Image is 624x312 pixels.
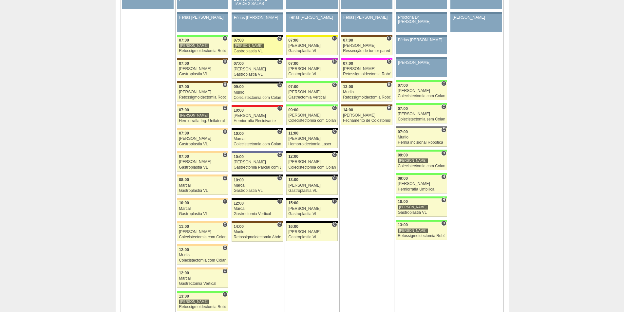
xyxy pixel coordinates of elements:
span: Consultório [387,59,391,64]
div: Colecistectomia sem Colangiografia VL [398,117,445,121]
span: 09:00 [398,176,408,181]
div: Key: Blanc [232,58,283,60]
a: C 09:00 [PERSON_NAME] Colecistectomia com Colangiografia VL [286,106,337,125]
div: Gastroplastia VL [288,189,336,193]
div: Key: Brasil [177,35,228,37]
div: Key: Brasil [396,80,447,82]
span: 13:00 [343,84,353,89]
span: 07:00 [288,84,298,89]
div: [PERSON_NAME] [179,230,226,234]
span: Consultório [332,175,337,181]
a: C 07:00 [PERSON_NAME] Colecistectomia com Colangiografia VL [396,82,447,100]
div: Colecistectomia com Colangiografia VL [398,164,445,168]
div: Key: Bartira [177,174,228,176]
a: H 07:00 [PERSON_NAME] Retossigmoidectomia Robótica [177,83,228,101]
span: Consultório [222,245,227,250]
span: Consultório [222,222,227,227]
div: Gastrectomia Vertical [288,95,336,100]
div: [PERSON_NAME] [398,61,445,65]
span: Consultório [441,127,446,133]
a: Férias [PERSON_NAME] [396,37,447,54]
span: 13:00 [398,223,408,227]
div: Key: Bartira [177,244,228,246]
div: Key: Bartira [177,198,228,200]
div: Key: Bartira [177,151,228,153]
a: C 13:00 [PERSON_NAME] Retossigmoidectomia Robótica [177,293,228,311]
div: Gastrectomia Vertical [234,212,281,216]
span: 15:00 [288,201,298,205]
span: 13:00 [179,294,189,299]
div: Gastrectomia Parcial com Linfadenectomia [234,165,281,170]
div: Colecistectomia com Colangiografia VL [288,165,336,170]
div: Marcal [234,207,281,211]
a: C 07:00 [PERSON_NAME] Ressecção de tumor parede abdominal pélvica [341,37,392,55]
div: Key: Bartira [177,104,228,106]
span: 07:00 [288,38,298,43]
div: Key: Blanc [286,128,337,130]
div: Gastroplastia VL [288,72,336,76]
div: Key: Blanc [232,82,283,83]
span: 09:00 [234,84,244,89]
a: H 09:00 [PERSON_NAME] Colecistectomia com Colangiografia VL [396,152,447,170]
div: Colecistectomia com Colangiografia VL [234,96,281,100]
a: C 08:00 Marcal Gastroplastia VL [177,176,228,195]
span: 07:00 [179,61,189,66]
div: Marcal [234,137,281,141]
span: 12:00 [288,154,298,159]
div: Gastroplastia VL [288,49,336,53]
a: C 10:00 [PERSON_NAME] Gastrectomia Parcial com Linfadenectomia [232,153,283,172]
span: 07:00 [398,83,408,88]
div: Key: Brasil [396,150,447,152]
a: H 13:00 [PERSON_NAME] Retossigmoidectomia Robótica [396,222,447,240]
span: Hospital [222,59,227,64]
span: 10:00 [234,108,244,113]
span: Consultório [277,36,282,41]
div: Hernia incisional Robótica [398,140,445,145]
a: [PERSON_NAME] [450,14,501,32]
div: Gastroplastia VL [179,72,226,76]
div: Key: Aviso [232,12,283,14]
div: Colecistectomia com Colangiografia VL [179,258,226,263]
div: [PERSON_NAME] [288,67,336,71]
div: [PERSON_NAME] [234,114,281,118]
div: Key: Blanc [286,151,337,153]
span: 13:00 [288,177,298,182]
span: 07:00 [179,154,189,159]
span: Consultório [441,104,446,109]
div: [PERSON_NAME] [179,43,209,48]
div: Murilo [398,135,445,139]
a: C 12:00 Marcal Gastrectomia Vertical [232,200,283,218]
span: Hospital [441,221,446,226]
span: 07:00 [398,106,408,111]
div: [PERSON_NAME] [179,90,226,94]
div: Murilo [343,90,390,94]
a: C 07:00 [PERSON_NAME] Gastroplastia VL [286,37,337,55]
span: Consultório [441,81,446,86]
div: [PERSON_NAME] [288,44,336,48]
span: Consultório [277,175,282,181]
div: Key: Blanc [232,174,283,176]
div: Key: Brasil [177,291,228,293]
span: Hospital [332,59,337,64]
div: Férias [PERSON_NAME] [179,15,226,20]
span: 11:00 [288,131,298,136]
span: Hospital [441,174,446,179]
div: Marcal [179,207,226,211]
div: Key: Brasil [396,220,447,222]
div: Colecistectomia com Colangiografia VL [234,142,281,146]
div: [PERSON_NAME] [288,207,336,211]
span: 16:00 [288,224,298,229]
div: Key: Pro Matre [341,58,392,60]
a: C 13:00 [PERSON_NAME] Gastroplastia VL [286,176,337,195]
div: Gastrectomia Vertical [179,282,226,286]
div: Retossigmoidectomia Robótica [179,305,226,309]
div: Férias [PERSON_NAME] [234,16,281,20]
div: [PERSON_NAME] [288,137,336,141]
div: Gastroplastia VL [234,49,281,53]
div: Marcal [179,183,226,188]
span: Hospital [387,82,391,87]
a: Férias [PERSON_NAME] [232,14,283,32]
div: Key: Santa Joana [177,81,228,83]
span: Hospital [222,129,227,134]
div: Murilo [234,230,281,234]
